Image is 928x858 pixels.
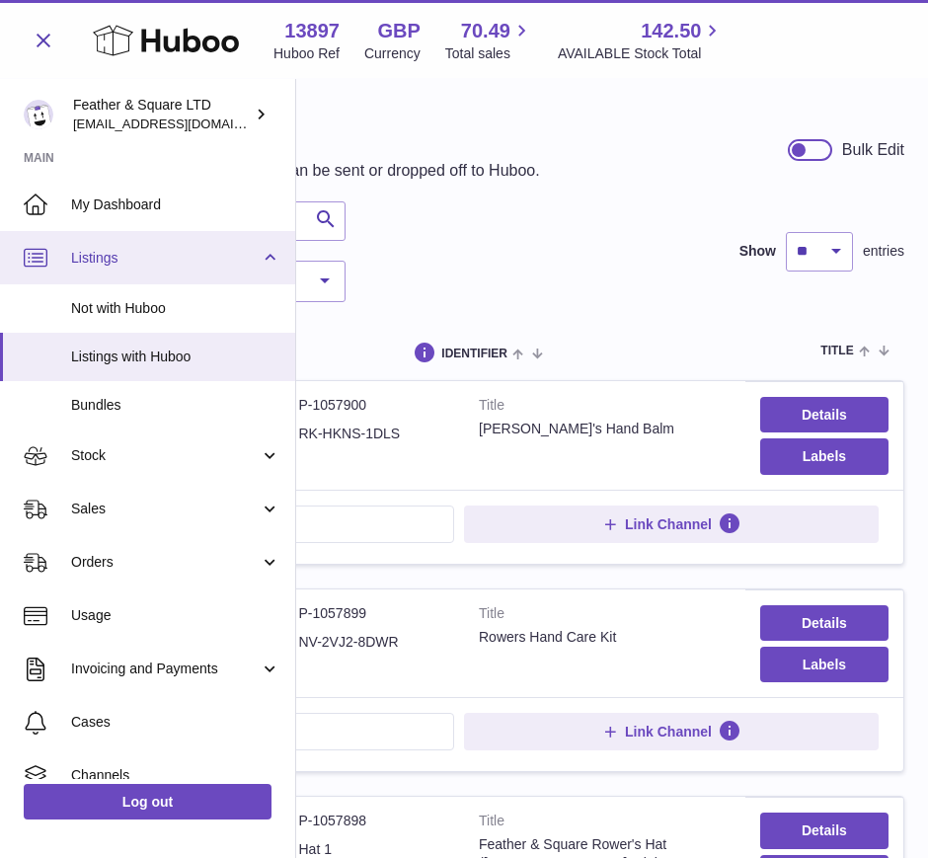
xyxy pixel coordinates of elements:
div: Currency [364,44,421,63]
span: Channels [71,766,280,785]
strong: Title [479,604,731,628]
dd: NV-2VJ2-8DWR [299,633,450,652]
a: Details [760,397,889,432]
span: Link Channel [625,515,712,533]
button: Link Channel [464,506,879,543]
button: Labels [760,438,889,474]
strong: Title [479,396,731,420]
span: Listings with Huboo [71,348,280,366]
button: Labels [760,647,889,682]
span: 142.50 [641,18,701,44]
span: identifier [441,348,507,360]
dd: P-1057899 [299,604,450,623]
img: feathernsquare@gmail.com [24,100,53,129]
span: Link Channel [625,723,712,741]
span: Stock [71,446,260,465]
span: My Dashboard [71,195,280,214]
a: 142.50 AVAILABLE Stock Total [558,18,725,63]
span: Listings [71,249,260,268]
span: Usage [71,606,280,625]
span: Not with Huboo [71,299,280,318]
div: Feather & Square LTD [73,96,251,133]
strong: Title [479,812,731,835]
a: 70.49 Total sales [445,18,533,63]
div: Bulk Edit [842,139,904,161]
span: Orders [71,553,260,572]
span: [EMAIL_ADDRESS][DOMAIN_NAME] [73,116,290,131]
span: Cases [71,713,280,732]
span: Total sales [445,44,533,63]
a: Details [760,605,889,641]
dd: P-1057900 [299,396,450,415]
span: Bundles [71,396,280,415]
strong: GBP [377,18,420,44]
dd: P-1057898 [299,812,450,830]
div: Huboo Ref [273,44,340,63]
span: title [820,345,853,357]
strong: 13897 [284,18,340,44]
span: Sales [71,500,260,518]
dd: RK-HKNS-1DLS [299,425,450,443]
a: Details [760,813,889,848]
button: Link Channel [464,713,879,750]
div: Rowers Hand Care Kit [479,628,731,647]
div: [PERSON_NAME]'s Hand Balm [479,420,731,438]
a: Log out [24,784,271,819]
label: Show [739,242,776,261]
span: Invoicing and Payments [71,660,260,678]
span: entries [863,242,904,261]
span: 70.49 [461,18,510,44]
span: AVAILABLE Stock Total [558,44,725,63]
